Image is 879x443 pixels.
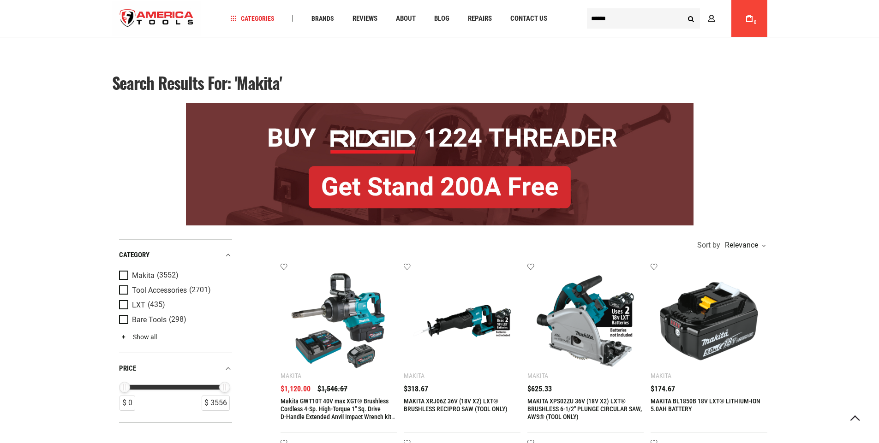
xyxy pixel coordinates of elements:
[396,15,416,22] span: About
[651,397,760,413] a: MAKITA BL1850B 18V LXT® LITHIUM-ION 5.0AH BATTERY
[119,285,230,295] a: Tool Accessories (2701)
[682,10,700,27] button: Search
[510,15,547,22] span: Contact Us
[132,301,145,309] span: LXT
[317,385,347,393] span: $1,546.67
[230,15,275,22] span: Categories
[169,316,186,324] span: (298)
[537,272,635,370] img: MAKITA XPS02ZU 36V (18V X2) LXT® BRUSHLESS 6-1/2
[404,385,428,393] span: $318.67
[527,372,548,379] div: Makita
[119,239,232,423] div: Product Filters
[202,396,230,411] div: $ 3556
[311,15,334,22] span: Brands
[651,372,671,379] div: Makita
[506,12,551,25] a: Contact Us
[290,272,388,370] img: Makita GWT10T 40V max XGT® Brushless Cordless 4‑Sp. High‑Torque 1
[119,249,232,261] div: category
[112,1,202,36] img: America Tools
[132,272,155,280] span: Makita
[430,12,454,25] a: Blog
[723,242,765,249] div: Relevance
[404,397,508,413] a: MAKITA XRJ06Z 36V (18V X2) LXT® BRUSHLESS RECIPRO SAW (TOOL ONLY)
[119,362,232,375] div: price
[186,103,694,110] a: BOGO: Buy RIDGID® 1224 Threader, Get Stand 200A Free!
[754,20,757,25] span: 0
[697,242,720,249] span: Sort by
[112,1,202,36] a: store logo
[112,71,282,95] span: Search results for: 'makita'
[392,12,420,25] a: About
[281,397,395,428] a: Makita GWT10T 40V max XGT® Brushless Cordless 4‑Sp. High‑Torque 1" Sq. Drive D‑Handle Extended An...
[527,385,552,393] span: $625.33
[651,385,675,393] span: $174.67
[468,15,492,22] span: Repairs
[413,272,511,370] img: MAKITA XRJ06Z 36V (18V X2) LXT® BRUSHLESS RECIPRO SAW (TOOL ONLY)
[226,12,279,25] a: Categories
[527,397,642,420] a: MAKITA XPS02ZU 36V (18V X2) LXT® BRUSHLESS 6-1/2" PLUNGE CIRCULAR SAW, AWS® (TOOL ONLY)
[119,271,230,281] a: Makita (3552)
[464,12,496,25] a: Repairs
[353,15,377,22] span: Reviews
[307,12,338,25] a: Brands
[119,333,157,341] a: Show all
[120,396,135,411] div: $ 0
[404,372,425,379] div: Makita
[281,372,301,379] div: Makita
[148,301,165,309] span: (435)
[119,300,230,310] a: LXT (435)
[132,286,187,295] span: Tool Accessories
[434,15,449,22] span: Blog
[660,272,758,370] img: MAKITA BL1850B 18V LXT® LITHIUM-ION 5.0AH BATTERY
[189,286,211,294] span: (2701)
[119,315,230,325] a: Bare Tools (298)
[281,385,311,393] span: $1,120.00
[157,272,179,279] span: (3552)
[186,103,694,225] img: BOGO: Buy RIDGID® 1224 Threader, Get Stand 200A Free!
[348,12,382,25] a: Reviews
[132,316,167,324] span: Bare Tools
